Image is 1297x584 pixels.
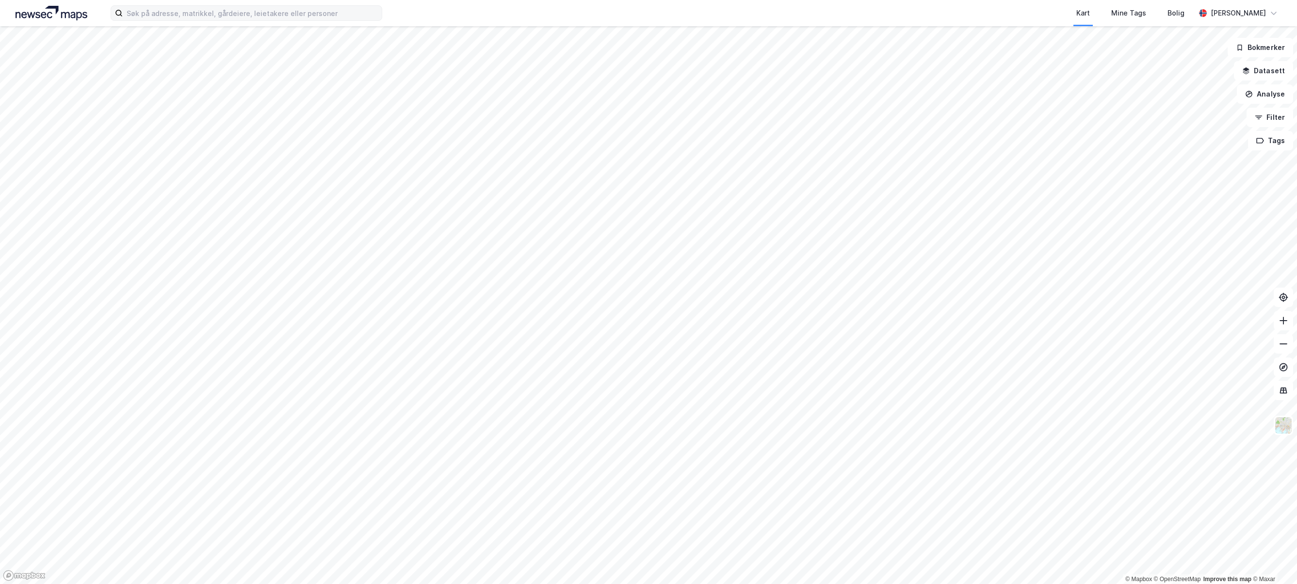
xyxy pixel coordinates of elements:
[1125,576,1152,583] a: Mapbox
[1111,7,1146,19] div: Mine Tags
[1248,537,1297,584] div: Kontrollprogram for chat
[1154,576,1201,583] a: OpenStreetMap
[1167,7,1184,19] div: Bolig
[1248,537,1297,584] iframe: Chat Widget
[16,6,87,20] img: logo.a4113a55bc3d86da70a041830d287a7e.svg
[1274,416,1293,435] img: Z
[1203,576,1251,583] a: Improve this map
[1076,7,1090,19] div: Kart
[1247,108,1293,127] button: Filter
[1228,38,1293,57] button: Bokmerker
[1248,131,1293,150] button: Tags
[1234,61,1293,81] button: Datasett
[1211,7,1266,19] div: [PERSON_NAME]
[3,570,46,581] a: Mapbox homepage
[123,6,382,20] input: Søk på adresse, matrikkel, gårdeiere, leietakere eller personer
[1237,84,1293,104] button: Analyse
